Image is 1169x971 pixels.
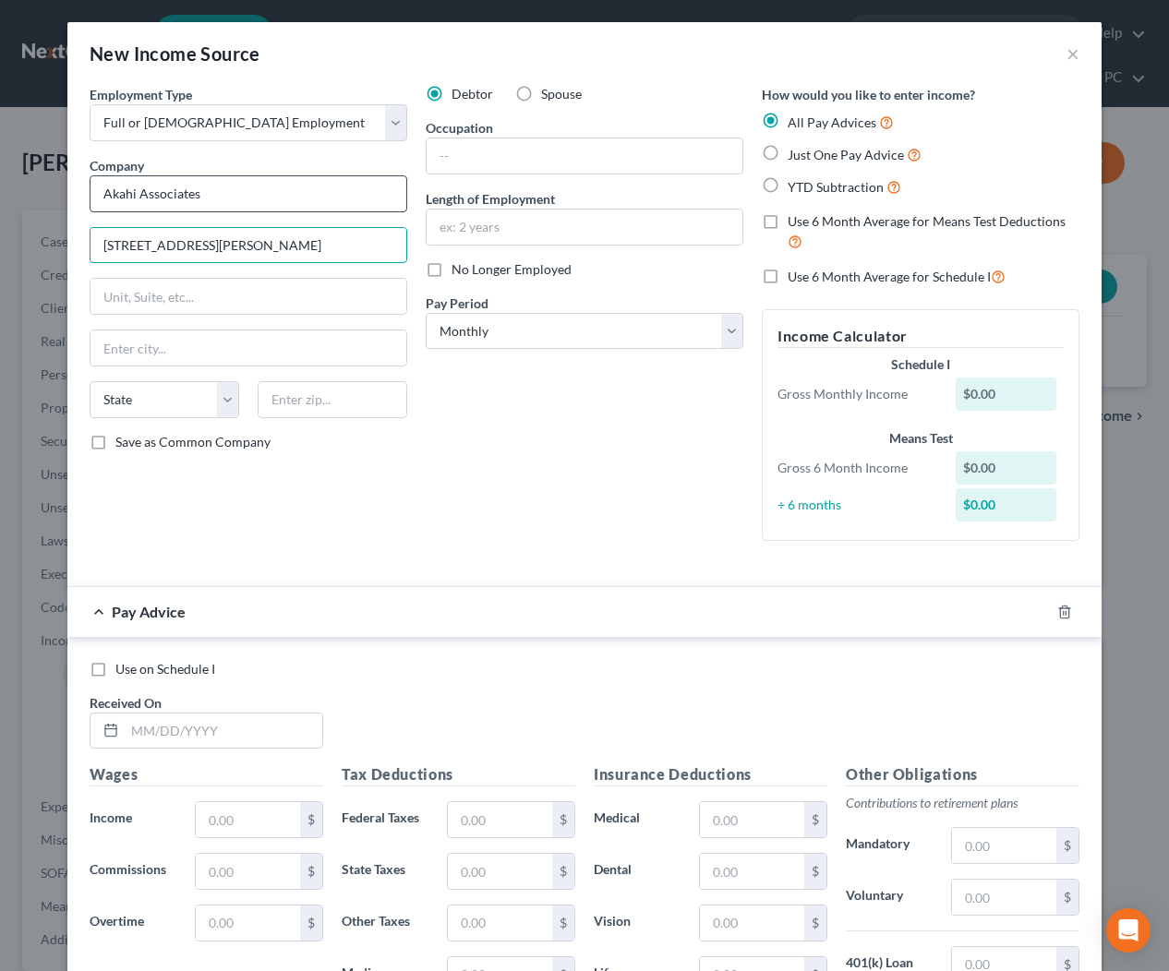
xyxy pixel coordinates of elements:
div: Gross 6 Month Income [768,459,946,477]
input: 0.00 [700,854,804,889]
label: Mandatory [837,827,942,864]
label: Federal Taxes [332,801,438,838]
span: Spouse [541,86,582,102]
div: $ [300,854,322,889]
div: $ [552,905,574,941]
label: How would you like to enter income? [762,85,975,104]
div: $ [300,905,322,941]
label: Dental [584,853,690,890]
h5: Wages [90,763,323,786]
div: $ [552,854,574,889]
input: Unit, Suite, etc... [90,279,406,314]
div: $0.00 [956,378,1057,411]
div: $ [552,802,574,837]
input: MM/DD/YYYY [125,713,322,749]
input: 0.00 [700,905,804,941]
span: No Longer Employed [452,261,572,277]
div: $0.00 [956,488,1057,521]
label: Commissions [80,853,186,890]
div: Means Test [777,429,1064,448]
div: $ [1056,880,1079,915]
div: $ [1056,828,1079,863]
span: All Pay Advices [788,114,876,130]
div: Open Intercom Messenger [1106,908,1151,953]
label: Occupation [426,118,493,138]
div: $ [804,905,826,941]
input: 0.00 [952,828,1056,863]
label: Other Taxes [332,905,438,941]
span: Save as Common Company [115,434,271,450]
input: ex: 2 years [427,210,742,245]
label: Medical [584,801,690,838]
label: Voluntary [837,879,942,916]
h5: Insurance Deductions [594,763,827,786]
input: 0.00 [952,880,1056,915]
input: 0.00 [448,854,552,889]
input: 0.00 [196,905,300,941]
input: -- [427,138,742,174]
label: Length of Employment [426,189,555,209]
span: Debtor [452,86,493,102]
input: 0.00 [448,802,552,837]
div: $ [804,802,826,837]
span: Just One Pay Advice [788,147,904,162]
div: $ [804,854,826,889]
h5: Other Obligations [846,763,1079,786]
label: Vision [584,905,690,941]
h5: Income Calculator [777,325,1064,348]
p: Contributions to retirement plans [846,794,1079,812]
div: $0.00 [956,451,1057,485]
input: 0.00 [700,802,804,837]
input: 0.00 [448,905,552,941]
input: 0.00 [196,854,300,889]
div: Gross Monthly Income [768,385,946,403]
div: $ [300,802,322,837]
span: Use 6 Month Average for Means Test Deductions [788,213,1066,229]
h5: Tax Deductions [342,763,575,786]
label: Overtime [80,905,186,941]
input: Enter zip... [258,381,407,418]
span: Income [90,809,132,825]
input: Enter address... [90,228,406,263]
div: Schedule I [777,355,1064,374]
span: Pay Advice [112,603,186,620]
span: Pay Period [426,295,488,311]
button: × [1067,42,1079,65]
input: 0.00 [196,802,300,837]
input: Enter city... [90,330,406,366]
div: New Income Source [90,41,260,66]
span: Received On [90,695,162,711]
input: Search company by name... [90,175,407,212]
label: State Taxes [332,853,438,890]
span: YTD Subtraction [788,179,884,195]
span: Use on Schedule I [115,661,215,677]
span: Company [90,158,144,174]
div: ÷ 6 months [768,496,946,514]
span: Use 6 Month Average for Schedule I [788,269,991,284]
span: Employment Type [90,87,192,102]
